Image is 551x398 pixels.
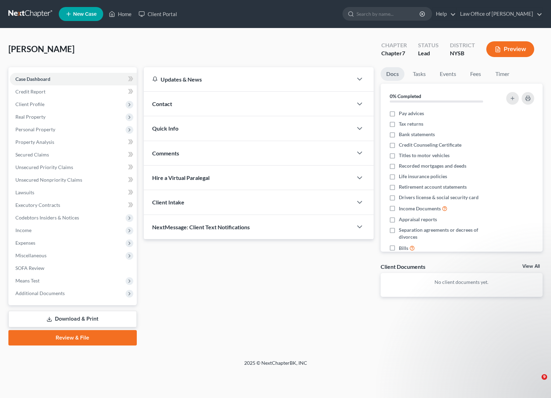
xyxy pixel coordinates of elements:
span: 9 [542,374,547,380]
span: Case Dashboard [15,76,50,82]
span: Personal Property [15,126,55,132]
a: Timer [490,67,515,81]
span: Comments [152,150,179,156]
span: Codebtors Insiders & Notices [15,215,79,221]
a: Events [434,67,462,81]
span: Client Intake [152,199,184,205]
a: Unsecured Priority Claims [10,161,137,174]
span: New Case [73,12,97,17]
strong: 0% Completed [390,93,421,99]
div: 2025 © NextChapterBK, INC [76,359,475,372]
button: Preview [486,41,534,57]
span: Appraisal reports [399,216,437,223]
a: Credit Report [10,85,137,98]
a: Case Dashboard [10,73,137,85]
span: Additional Documents [15,290,65,296]
span: Real Property [15,114,45,120]
a: Law Office of [PERSON_NAME] [457,8,542,20]
a: Property Analysis [10,136,137,148]
span: Hire a Virtual Paralegal [152,174,210,181]
span: Unsecured Nonpriority Claims [15,177,82,183]
a: Home [105,8,135,20]
a: Help [432,8,456,20]
iframe: Intercom live chat [527,374,544,391]
span: Miscellaneous [15,252,47,258]
div: Lead [418,49,439,57]
a: Docs [381,67,404,81]
span: Income [15,227,31,233]
input: Search by name... [356,7,421,20]
div: Chapter [381,41,407,49]
span: SOFA Review [15,265,44,271]
a: Tasks [407,67,431,81]
a: Executory Contracts [10,199,137,211]
div: District [450,41,475,49]
span: Recorded mortgages and deeds [399,162,466,169]
span: Bills [399,245,408,252]
span: Executory Contracts [15,202,60,208]
span: Drivers license & social security card [399,194,479,201]
a: Fees [465,67,487,81]
span: Property Analysis [15,139,54,145]
a: Download & Print [8,311,137,327]
span: Secured Claims [15,152,49,158]
span: Credit Report [15,89,45,95]
span: Unsecured Priority Claims [15,164,73,170]
span: Lawsuits [15,189,34,195]
span: Expenses [15,240,35,246]
a: Client Portal [135,8,181,20]
span: Means Test [15,278,40,284]
a: Lawsuits [10,186,137,199]
span: NextMessage: Client Text Notifications [152,224,250,230]
span: Income Documents [399,205,441,212]
div: Status [418,41,439,49]
span: Pay advices [399,110,424,117]
a: Review & File [8,330,137,345]
div: Client Documents [381,263,425,270]
span: Retirement account statements [399,183,467,190]
span: Bank statements [399,131,435,138]
span: Credit Counseling Certificate [399,141,461,148]
div: NYSB [450,49,475,57]
p: No client documents yet. [386,279,537,286]
div: Chapter [381,49,407,57]
span: 7 [402,50,405,56]
a: Secured Claims [10,148,137,161]
span: Titles to motor vehicles [399,152,450,159]
span: [PERSON_NAME] [8,44,75,54]
div: Updates & News [152,76,344,83]
span: Client Profile [15,101,44,107]
span: Contact [152,100,172,107]
span: Tax returns [399,120,423,127]
span: Life insurance policies [399,173,447,180]
span: Quick Info [152,125,178,132]
a: SOFA Review [10,262,137,274]
span: Separation agreements or decrees of divorces [399,226,496,240]
a: Unsecured Nonpriority Claims [10,174,137,186]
